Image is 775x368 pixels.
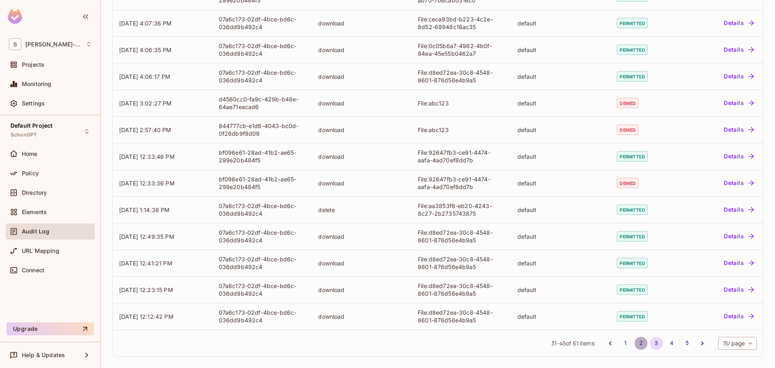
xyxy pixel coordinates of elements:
[517,153,604,160] div: default
[119,180,175,187] span: [DATE] 12:33:36 PM
[418,69,505,84] div: File:d8ed72ea-30c8-4548-8601-876d56e4b9a5
[617,71,647,82] span: permitted
[318,153,405,160] div: download
[219,95,306,111] div: d4560cc0-fa9c-429b-b48e-64ae71eacad6
[119,260,172,267] span: [DATE] 12:41:21 PM
[119,153,175,160] span: [DATE] 12:33:46 PM
[617,98,639,108] span: denied
[517,233,604,240] div: default
[517,313,604,320] div: default
[9,38,21,50] span: S
[119,206,170,213] span: [DATE] 1:14:38 PM
[517,19,604,27] div: default
[119,20,172,27] span: [DATE] 4:07:36 PM
[318,19,405,27] div: download
[22,189,47,196] span: Directory
[617,204,647,215] span: permitted
[10,122,52,129] span: Default Project
[119,100,172,107] span: [DATE] 3:02:27 PM
[721,230,757,243] button: Details
[10,132,37,138] span: SchonGPT
[22,267,44,273] span: Connect
[681,337,693,350] button: Go to page 5
[617,178,639,188] span: denied
[22,228,49,235] span: Audit Log
[721,43,757,56] button: Details
[22,170,39,177] span: Policy
[318,233,405,240] div: download
[617,231,647,242] span: permitted
[517,46,604,54] div: default
[318,179,405,187] div: download
[219,149,306,164] div: bf096e61-28ad-41b2-ae65-299e20b484f5
[22,248,59,254] span: URL Mapping
[617,311,647,322] span: permitted
[517,286,604,294] div: default
[517,206,604,214] div: default
[721,310,757,323] button: Details
[635,337,647,350] button: Go to page 2
[318,286,405,294] div: download
[418,282,505,297] div: File:d8ed72ea-30c8-4548-8601-876d56e4b9a5
[721,283,757,296] button: Details
[6,322,94,335] button: Upgrade
[418,15,505,31] div: File:ceca93bd-b223-4c2e-8d52-69948c16ac35
[517,73,604,80] div: default
[418,99,505,107] div: File:abc123
[318,259,405,267] div: download
[418,126,505,134] div: File:abc123
[219,229,306,244] div: 07a6c173-02df-4bce-bd6c-036dd9b492c4
[418,229,505,244] div: File:d8ed72ea-30c8-4548-8601-876d56e4b9a5
[721,150,757,163] button: Details
[517,179,604,187] div: default
[318,126,405,134] div: download
[418,255,505,271] div: File:d8ed72ea-30c8-4548-8601-876d56e4b9a5
[721,177,757,189] button: Details
[318,206,405,214] div: delete
[721,97,757,109] button: Details
[219,15,306,31] div: 07a6c173-02df-4bce-bd6c-036dd9b492c4
[617,284,647,295] span: permitted
[721,70,757,83] button: Details
[418,309,505,324] div: File:d8ed72ea-30c8-4548-8601-876d56e4b9a5
[119,233,174,240] span: [DATE] 12:49:35 PM
[22,100,45,107] span: Settings
[318,46,405,54] div: download
[696,337,709,350] button: Go to next page
[721,203,757,216] button: Details
[650,337,663,350] button: page 3
[119,126,172,133] span: [DATE] 2:57:40 PM
[119,46,172,53] span: [DATE] 4:06:35 PM
[617,18,647,28] span: permitted
[22,151,38,157] span: Home
[219,122,306,137] div: 844777cb-e1d6-4043-bc0d-0f26db9f8d09
[318,99,405,107] div: download
[219,282,306,297] div: 07a6c173-02df-4bce-bd6c-036dd9b492c4
[119,73,171,80] span: [DATE] 4:06:17 PM
[8,9,22,24] img: SReyMgAAAABJRU5ErkJggg==
[119,313,174,320] span: [DATE] 12:12:42 PM
[318,73,405,80] div: download
[219,202,306,217] div: 07a6c173-02df-4bce-bd6c-036dd9b492c4
[219,255,306,271] div: 07a6c173-02df-4bce-bd6c-036dd9b492c4
[318,313,405,320] div: download
[418,149,505,164] div: File:92647fb3-ce91-4474-aafa-4ad70ef8dd7b
[22,352,65,358] span: Help & Updates
[219,42,306,57] div: 07a6c173-02df-4bce-bd6c-036dd9b492c4
[119,286,173,293] span: [DATE] 12:23:15 PM
[619,337,632,350] button: Go to page 1
[604,337,617,350] button: Go to previous page
[721,257,757,269] button: Details
[665,337,678,350] button: Go to page 4
[22,81,52,87] span: Monitoring
[517,259,604,267] div: default
[418,175,505,191] div: File:92647fb3-ce91-4474-aafa-4ad70ef8dd7b
[617,44,647,55] span: permitted
[617,124,639,135] span: denied
[721,123,757,136] button: Details
[721,17,757,29] button: Details
[219,175,306,191] div: bf096e61-28ad-41b2-ae65-299e20b484f5
[617,258,647,268] span: permitted
[718,337,757,350] div: 15 / page
[22,209,47,215] span: Elements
